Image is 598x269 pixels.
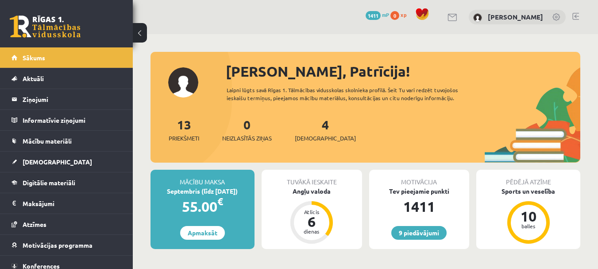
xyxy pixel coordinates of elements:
[23,89,122,109] legend: Ziņojumi
[12,214,122,234] a: Atzīmes
[262,170,362,187] div: Tuvākā ieskaite
[23,220,46,228] span: Atzīmes
[226,61,580,82] div: [PERSON_NAME], Patrīcija!
[298,229,325,234] div: dienas
[382,11,389,18] span: mP
[169,134,199,143] span: Priekšmeti
[401,11,406,18] span: xp
[12,89,122,109] a: Ziņojumi
[222,134,272,143] span: Neizlasītās ziņas
[262,187,362,245] a: Angļu valoda Atlicis 6 dienas
[23,74,44,82] span: Aktuāli
[476,187,580,245] a: Sports un veselība 10 balles
[23,137,72,145] span: Mācību materiāli
[180,226,225,240] a: Apmaksāt
[369,196,470,217] div: 1411
[23,158,92,166] span: [DEMOGRAPHIC_DATA]
[10,16,81,38] a: Rīgas 1. Tālmācības vidusskola
[12,68,122,89] a: Aktuāli
[369,170,470,187] div: Motivācija
[227,86,485,102] div: Laipni lūgts savā Rīgas 1. Tālmācības vidusskolas skolnieka profilā. Šeit Tu vari redzēt tuvojošo...
[23,193,122,214] legend: Maksājumi
[390,11,399,20] span: 0
[488,12,543,21] a: [PERSON_NAME]
[298,209,325,214] div: Atlicis
[262,187,362,196] div: Angļu valoda
[150,196,255,217] div: 55.00
[298,214,325,229] div: 6
[12,110,122,130] a: Informatīvie ziņojumi
[515,209,542,223] div: 10
[366,11,389,18] a: 1411 mP
[150,170,255,187] div: Mācību maksa
[12,172,122,193] a: Digitālie materiāli
[23,54,45,62] span: Sākums
[169,117,199,143] a: 13Priekšmeti
[150,187,255,196] div: Septembris (līdz [DATE])
[12,193,122,214] a: Maksājumi
[476,170,580,187] div: Pēdējā atzīme
[12,47,122,68] a: Sākums
[23,241,93,249] span: Motivācijas programma
[295,117,356,143] a: 4[DEMOGRAPHIC_DATA]
[295,134,356,143] span: [DEMOGRAPHIC_DATA]
[12,152,122,172] a: [DEMOGRAPHIC_DATA]
[23,110,122,130] legend: Informatīvie ziņojumi
[515,223,542,229] div: balles
[366,11,381,20] span: 1411
[222,117,272,143] a: 0Neizlasītās ziņas
[217,195,223,208] span: €
[476,187,580,196] div: Sports un veselība
[12,131,122,151] a: Mācību materiāli
[369,187,470,196] div: Tev pieejamie punkti
[23,179,75,187] span: Digitālie materiāli
[391,226,447,240] a: 9 piedāvājumi
[12,235,122,255] a: Motivācijas programma
[473,13,482,22] img: Patrīcija Bērziņa
[390,11,411,18] a: 0 xp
